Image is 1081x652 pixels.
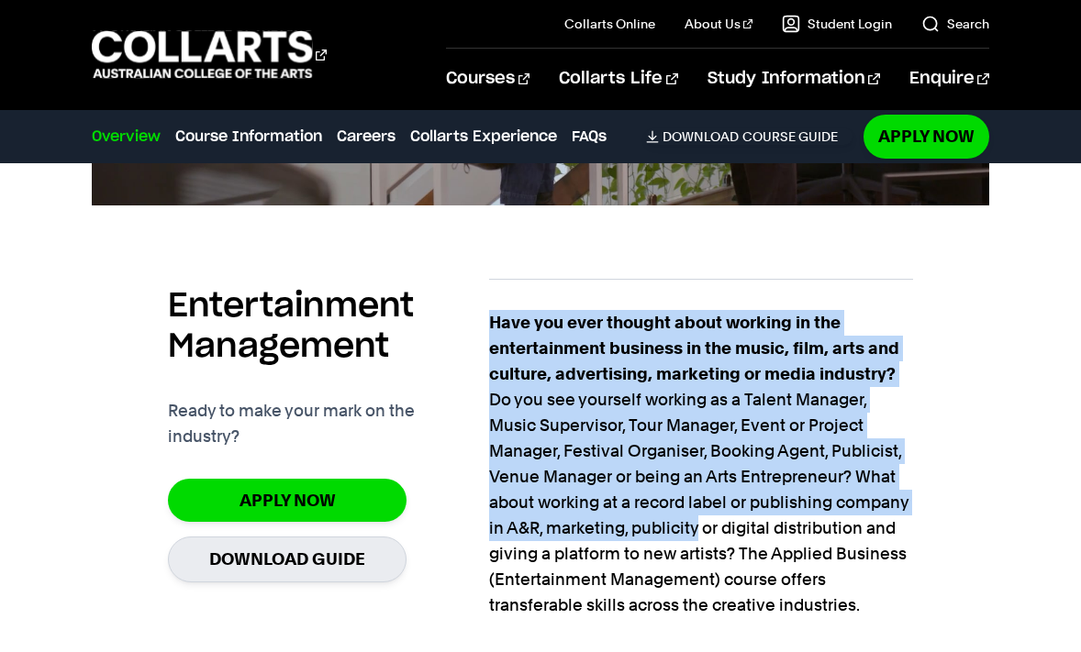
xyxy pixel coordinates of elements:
[864,115,989,158] a: Apply Now
[446,49,529,109] a: Courses
[559,49,677,109] a: Collarts Life
[921,15,989,33] a: Search
[663,128,739,145] span: Download
[646,128,853,145] a: DownloadCourse Guide
[685,15,752,33] a: About Us
[489,313,899,383] strong: Have you ever thought about working in the entertainment business in the music, film, arts and cu...
[782,15,892,33] a: Student Login
[168,536,407,581] a: Download Guide
[909,49,989,109] a: Enquire
[175,126,322,148] a: Course Information
[489,310,913,618] p: Do you see yourself working as a Talent Manager, Music Supervisor, Tour Manager, Event or Project...
[92,28,327,81] div: Go to homepage
[708,49,880,109] a: Study Information
[168,286,489,367] h2: Entertainment Management
[410,126,557,148] a: Collarts Experience
[337,126,396,148] a: Careers
[168,479,407,522] a: Apply Now
[572,126,607,148] a: FAQs
[92,126,161,148] a: Overview
[564,15,655,33] a: Collarts Online
[168,398,489,449] p: Ready to make your mark on the industry?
